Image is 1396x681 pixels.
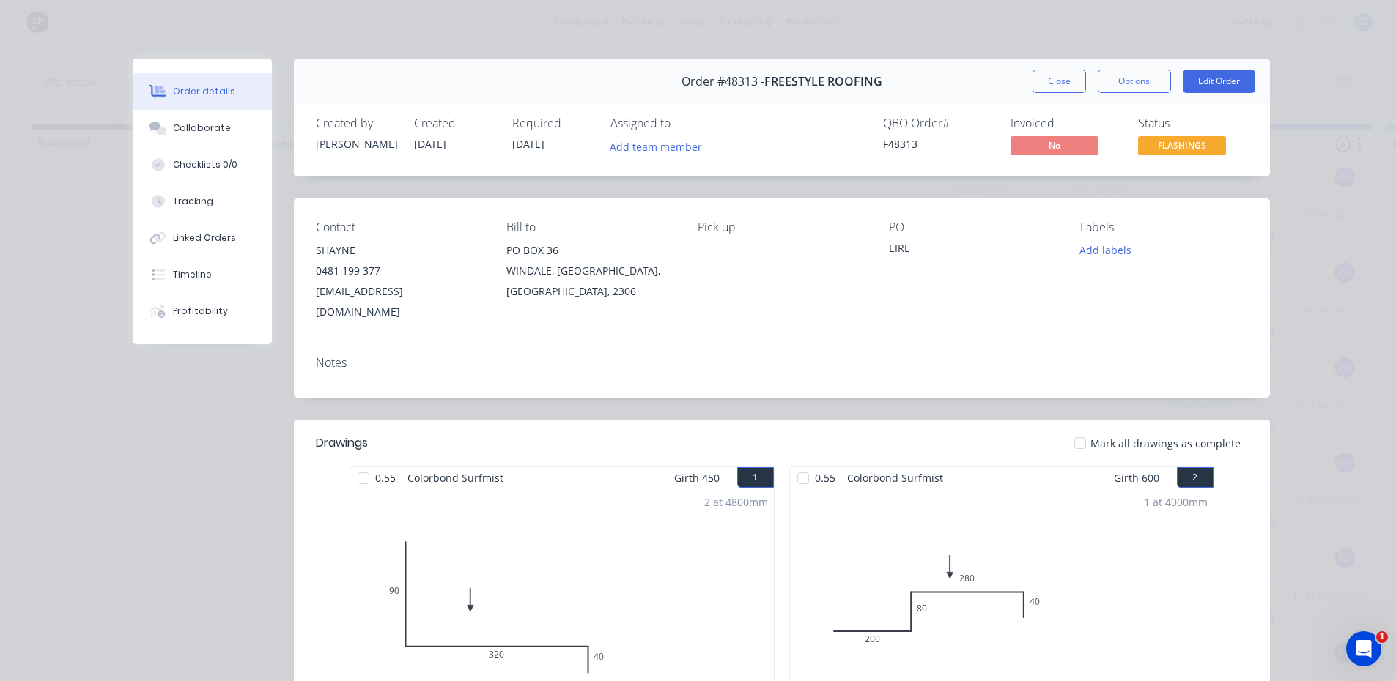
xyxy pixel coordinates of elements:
[889,220,1057,234] div: PO
[1144,494,1208,510] div: 1 at 4000mm
[316,261,484,281] div: 0481 199 377
[173,122,231,135] div: Collaborate
[316,240,484,261] div: SHAYNE
[1177,467,1214,488] button: 2
[173,195,213,208] div: Tracking
[1376,631,1388,643] span: 1
[316,116,396,130] div: Created by
[764,75,882,89] span: FREESTYLE ROOFING
[133,73,272,110] button: Order details
[133,110,272,146] button: Collaborate
[1033,70,1086,93] button: Close
[1098,70,1171,93] button: Options
[173,268,212,281] div: Timeline
[1138,116,1248,130] div: Status
[610,136,710,156] button: Add team member
[316,240,484,322] div: SHAYNE0481 199 377[EMAIL_ADDRESS][DOMAIN_NAME]
[512,137,544,151] span: [DATE]
[506,220,674,234] div: Bill to
[173,85,235,98] div: Order details
[506,240,674,261] div: PO BOX 36
[883,136,993,152] div: F48313
[809,467,841,488] span: 0.55
[1080,220,1248,234] div: Labels
[883,116,993,130] div: QBO Order #
[173,305,228,318] div: Profitability
[133,183,272,220] button: Tracking
[704,494,768,510] div: 2 at 4800mm
[1072,240,1140,260] button: Add labels
[316,220,484,234] div: Contact
[506,261,674,302] div: WINDALE, [GEOGRAPHIC_DATA], [GEOGRAPHIC_DATA], 2306
[316,136,396,152] div: [PERSON_NAME]
[316,434,368,452] div: Drawings
[841,467,949,488] span: Colorbond Surfmist
[316,356,1248,370] div: Notes
[1138,136,1226,158] button: FLASHINGS
[512,116,593,130] div: Required
[682,75,764,89] span: Order #48313 -
[414,116,495,130] div: Created
[369,467,402,488] span: 0.55
[1183,70,1255,93] button: Edit Order
[602,136,709,156] button: Add team member
[1346,631,1381,666] iframe: Intercom live chat
[1138,136,1226,155] span: FLASHINGS
[173,231,236,245] div: Linked Orders
[1114,467,1159,488] span: Girth 600
[316,281,484,322] div: [EMAIL_ADDRESS][DOMAIN_NAME]
[674,467,720,488] span: Girth 450
[173,158,237,171] div: Checklists 0/0
[414,137,446,151] span: [DATE]
[698,220,865,234] div: Pick up
[610,116,757,130] div: Assigned to
[1011,116,1120,130] div: Invoiced
[506,240,674,302] div: PO BOX 36WINDALE, [GEOGRAPHIC_DATA], [GEOGRAPHIC_DATA], 2306
[133,220,272,256] button: Linked Orders
[133,293,272,330] button: Profitability
[133,146,272,183] button: Checklists 0/0
[1011,136,1098,155] span: No
[402,467,509,488] span: Colorbond Surfmist
[1090,436,1241,451] span: Mark all drawings as complete
[737,467,774,488] button: 1
[889,240,1057,261] div: EIRE
[133,256,272,293] button: Timeline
